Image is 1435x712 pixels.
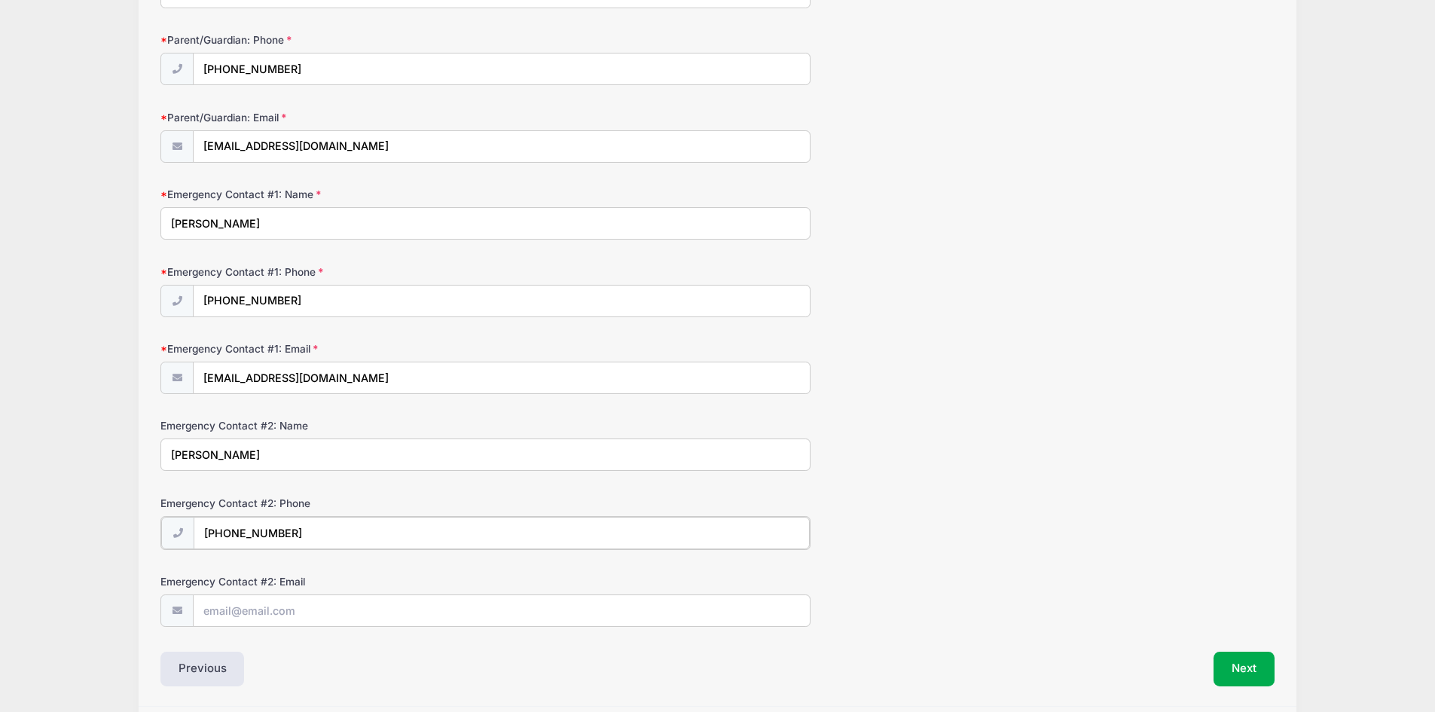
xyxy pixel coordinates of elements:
[1214,652,1275,686] button: Next
[160,110,532,125] label: Parent/Guardian: Email
[193,594,811,627] input: email@email.com
[160,418,532,433] label: Emergency Contact #2: Name
[160,574,532,589] label: Emergency Contact #2: Email
[193,285,811,317] input: (xxx) xxx-xxxx
[160,341,532,356] label: Emergency Contact #1: Email
[193,130,811,163] input: email@email.com
[160,652,245,686] button: Previous
[194,517,810,549] input: (xxx) xxx-xxxx
[193,53,811,85] input: (xxx) xxx-xxxx
[193,362,811,394] input: email@email.com
[160,264,532,280] label: Emergency Contact #1: Phone
[160,187,532,202] label: Emergency Contact #1: Name
[160,496,532,511] label: Emergency Contact #2: Phone
[160,32,532,47] label: Parent/Guardian: Phone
